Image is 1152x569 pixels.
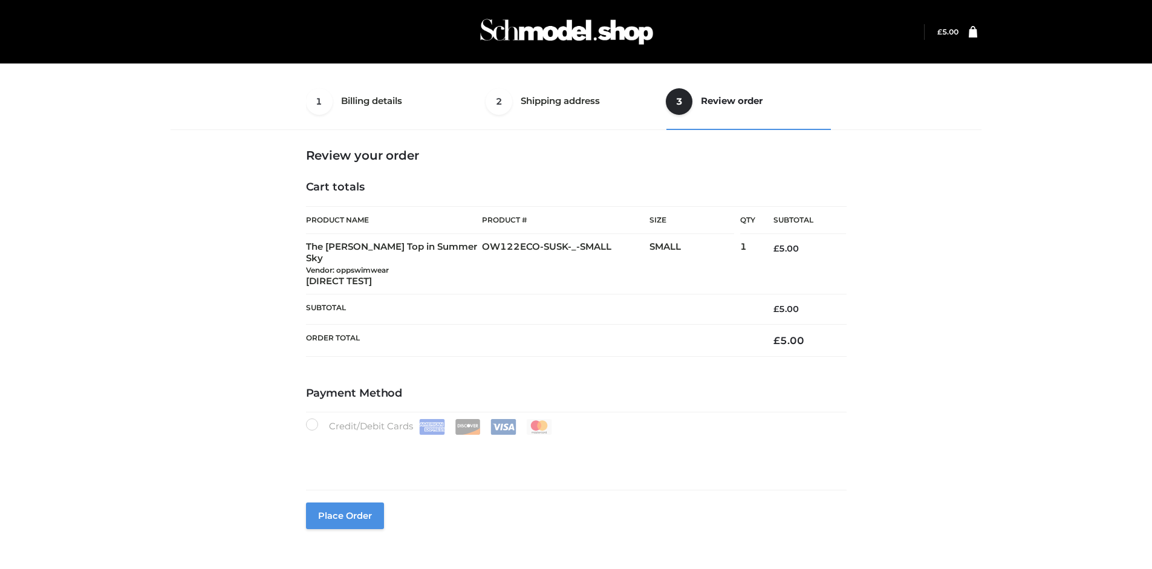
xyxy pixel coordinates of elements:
img: Mastercard [526,419,552,435]
small: Vendor: oppswimwear [306,265,389,275]
button: Place order [306,502,384,529]
th: Qty [740,206,755,234]
span: £ [773,304,779,314]
img: Amex [419,419,445,435]
span: £ [773,334,780,346]
span: £ [773,243,779,254]
th: Product # [482,206,649,234]
td: SMALL [649,234,740,294]
td: 1 [740,234,755,294]
th: Subtotal [306,294,756,324]
bdi: 5.00 [773,243,799,254]
img: Discover [455,419,481,435]
bdi: 5.00 [773,334,804,346]
h4: Payment Method [306,387,847,400]
th: Size [649,207,734,234]
h3: Review your order [306,148,847,163]
h4: Cart totals [306,181,847,194]
a: £5.00 [937,27,958,36]
bdi: 5.00 [937,27,958,36]
th: Subtotal [755,207,846,234]
td: The [PERSON_NAME] Top in Summer Sky [DIRECT TEST] [306,234,483,294]
label: Credit/Debit Cards [306,418,553,435]
span: £ [937,27,942,36]
th: Order Total [306,324,756,356]
img: Schmodel Admin 964 [476,8,657,56]
td: OW122ECO-SUSK-_-SMALL [482,234,649,294]
iframe: Secure payment input frame [304,432,844,476]
bdi: 5.00 [773,304,799,314]
th: Product Name [306,206,483,234]
img: Visa [490,419,516,435]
